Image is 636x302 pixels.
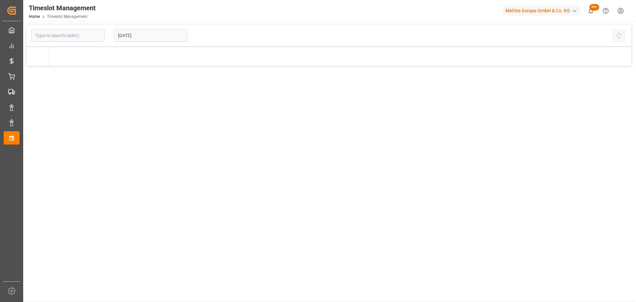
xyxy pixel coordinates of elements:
input: Type to search/select [31,29,105,42]
button: show 100 new notifications [583,3,598,18]
span: 99+ [589,4,599,11]
button: Help Center [598,3,613,18]
input: DD-MM-YYYY [114,29,187,42]
a: Home [29,14,40,19]
button: Melitta Europa GmbH & Co. KG [503,4,583,17]
div: Timeslot Management [29,3,96,13]
div: Melitta Europa GmbH & Co. KG [503,6,581,16]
